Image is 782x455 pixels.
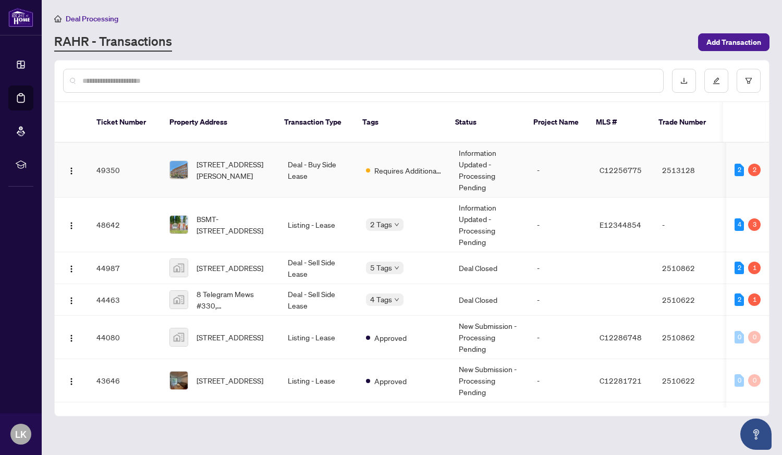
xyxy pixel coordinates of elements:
td: 2510862 [654,316,727,359]
td: Listing - Lease [279,359,358,402]
td: - [529,198,591,252]
td: - [529,143,591,198]
span: 8 Telegram Mews #330, [GEOGRAPHIC_DATA], [GEOGRAPHIC_DATA], [GEOGRAPHIC_DATA] [197,288,271,311]
img: Logo [67,297,76,305]
th: Ticket Number [88,102,161,143]
td: 44080 [88,316,161,359]
span: Approved [374,332,407,343]
td: 2510622 [654,284,727,316]
td: - [529,284,591,316]
td: Deal - Buy Side Lease [279,143,358,198]
td: - [529,316,591,359]
img: Logo [67,222,76,230]
td: Deal - Sell Side Lease [279,252,358,284]
td: 44987 [88,252,161,284]
span: [STREET_ADDRESS] [197,331,263,343]
td: - [654,198,727,252]
span: Add Transaction [706,34,761,51]
img: Logo [67,334,76,342]
img: thumbnail-img [170,372,188,389]
td: Deal Closed [450,252,529,284]
span: C12281721 [600,376,642,385]
span: filter [745,77,752,84]
span: 5 Tags [370,262,392,274]
td: Deal - Sell Side Lease [279,284,358,316]
div: 2 [748,164,761,176]
td: Information Updated - Processing Pending [450,198,529,252]
div: 0 [735,331,744,343]
button: Logo [63,260,80,276]
img: thumbnail-img [170,291,188,309]
span: home [54,15,62,22]
th: Trade Number [650,102,723,143]
span: down [394,297,399,302]
span: [STREET_ADDRESS] [197,262,263,274]
span: download [680,77,688,84]
td: 2510622 [654,359,727,402]
img: thumbnail-img [170,161,188,179]
span: [STREET_ADDRESS] [197,375,263,386]
td: - [529,359,591,402]
span: E12344854 [600,220,641,229]
button: Add Transaction [698,33,769,51]
span: Requires Additional Docs [374,165,442,176]
td: Information Updated - Processing Pending [450,143,529,198]
img: thumbnail-img [170,328,188,346]
button: Logo [63,291,80,308]
td: 2513128 [654,143,727,198]
td: 44463 [88,284,161,316]
span: BSMT-[STREET_ADDRESS] [197,213,271,236]
div: 0 [735,374,744,387]
img: Logo [67,265,76,273]
div: 0 [748,331,761,343]
button: Open asap [740,419,772,450]
img: thumbnail-img [170,216,188,233]
th: MLS # [588,102,650,143]
span: C12286748 [600,333,642,342]
div: 2 [735,262,744,274]
div: 2 [735,164,744,176]
td: 49350 [88,143,161,198]
span: C12256775 [600,165,642,175]
td: New Submission - Processing Pending [450,359,529,402]
td: Deal Closed [450,284,529,316]
img: Logo [67,377,76,386]
span: edit [713,77,720,84]
th: Tags [354,102,447,143]
th: Status [447,102,525,143]
div: 0 [748,374,761,387]
td: New Submission - Processing Pending [450,316,529,359]
button: filter [737,69,761,93]
span: 2 Tags [370,218,392,230]
th: Transaction Type [276,102,354,143]
div: 2 [735,293,744,306]
button: edit [704,69,728,93]
span: [STREET_ADDRESS][PERSON_NAME] [197,158,271,181]
td: Listing - Lease [279,316,358,359]
th: Property Address [161,102,276,143]
div: 4 [735,218,744,231]
button: Logo [63,162,80,178]
span: 4 Tags [370,293,392,305]
td: 43646 [88,359,161,402]
td: 2510862 [654,252,727,284]
td: - [529,252,591,284]
span: down [394,265,399,270]
img: logo [8,8,33,27]
button: Logo [63,329,80,346]
img: Logo [67,167,76,175]
button: Logo [63,372,80,389]
span: down [394,222,399,227]
div: 3 [748,218,761,231]
div: 1 [748,293,761,306]
th: Project Name [525,102,588,143]
span: Approved [374,375,407,387]
button: Logo [63,216,80,233]
button: download [672,69,696,93]
div: 1 [748,262,761,274]
img: thumbnail-img [170,259,188,277]
span: Deal Processing [66,14,118,23]
td: Listing - Lease [279,198,358,252]
span: LK [15,427,27,441]
a: RAHR - Transactions [54,33,172,52]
